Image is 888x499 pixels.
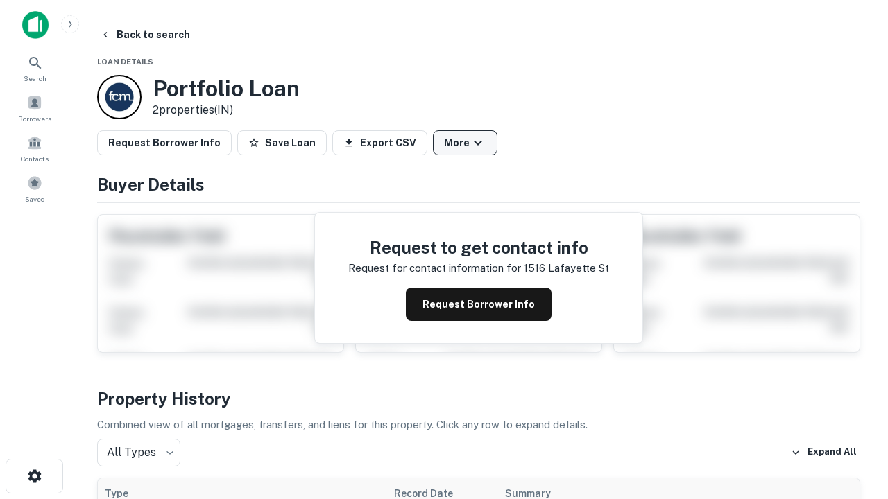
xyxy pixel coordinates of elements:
span: Contacts [21,153,49,164]
button: Expand All [787,442,860,463]
iframe: Chat Widget [819,388,888,455]
span: Loan Details [97,58,153,66]
span: Search [24,73,46,84]
button: Back to search [94,22,196,47]
span: Saved [25,193,45,204]
img: capitalize-icon.png [22,11,49,39]
h4: Property History [97,386,860,411]
button: Export CSV [332,130,427,155]
button: Request Borrower Info [406,288,552,321]
h3: Portfolio Loan [153,76,300,102]
button: Save Loan [237,130,327,155]
p: Request for contact information for [348,260,521,277]
div: All Types [97,439,180,466]
h4: Buyer Details [97,172,860,197]
a: Saved [4,170,65,207]
h4: Request to get contact info [348,235,609,260]
p: Combined view of all mortgages, transfers, and liens for this property. Click any row to expand d... [97,417,860,433]
span: Borrowers [18,113,51,124]
a: Search [4,49,65,87]
p: 1516 lafayette st [524,260,609,277]
p: 2 properties (IN) [153,102,300,119]
a: Contacts [4,130,65,167]
button: More [433,130,497,155]
a: Borrowers [4,89,65,127]
button: Request Borrower Info [97,130,232,155]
